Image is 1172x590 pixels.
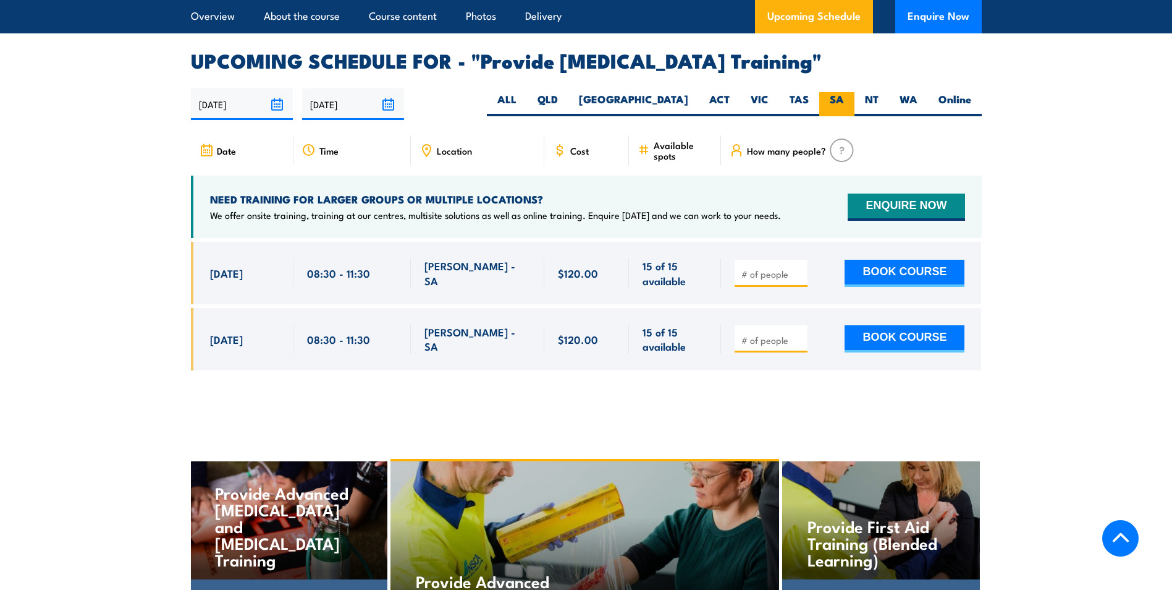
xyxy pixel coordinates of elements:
[210,209,781,221] p: We offer onsite training, training at our centres, multisite solutions as well as online training...
[307,266,370,280] span: 08:30 - 11:30
[741,268,803,280] input: # of people
[654,140,712,161] span: Available spots
[437,145,472,156] span: Location
[191,88,293,120] input: From date
[558,332,598,346] span: $120.00
[487,92,527,116] label: ALL
[215,484,361,568] h4: Provide Advanced [MEDICAL_DATA] and [MEDICAL_DATA] Training
[527,92,568,116] label: QLD
[307,332,370,346] span: 08:30 - 11:30
[302,88,404,120] input: To date
[848,194,964,221] button: ENQUIRE NOW
[210,332,243,346] span: [DATE]
[889,92,928,116] label: WA
[643,325,707,354] span: 15 of 15 available
[570,145,589,156] span: Cost
[779,92,819,116] label: TAS
[807,518,954,568] h4: Provide First Aid Training (Blended Learning)
[845,260,964,287] button: BOOK COURSE
[217,145,236,156] span: Date
[424,325,531,354] span: [PERSON_NAME] - SA
[558,266,598,280] span: $120.00
[699,92,740,116] label: ACT
[568,92,699,116] label: [GEOGRAPHIC_DATA]
[319,145,339,156] span: Time
[819,92,854,116] label: SA
[210,192,781,206] h4: NEED TRAINING FOR LARGER GROUPS OR MULTIPLE LOCATIONS?
[210,266,243,280] span: [DATE]
[928,92,982,116] label: Online
[424,259,531,288] span: [PERSON_NAME] - SA
[741,334,803,346] input: # of people
[845,325,964,353] button: BOOK COURSE
[747,145,826,156] span: How many people?
[643,259,707,288] span: 15 of 15 available
[854,92,889,116] label: NT
[191,51,982,69] h2: UPCOMING SCHEDULE FOR - "Provide [MEDICAL_DATA] Training"
[740,92,779,116] label: VIC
